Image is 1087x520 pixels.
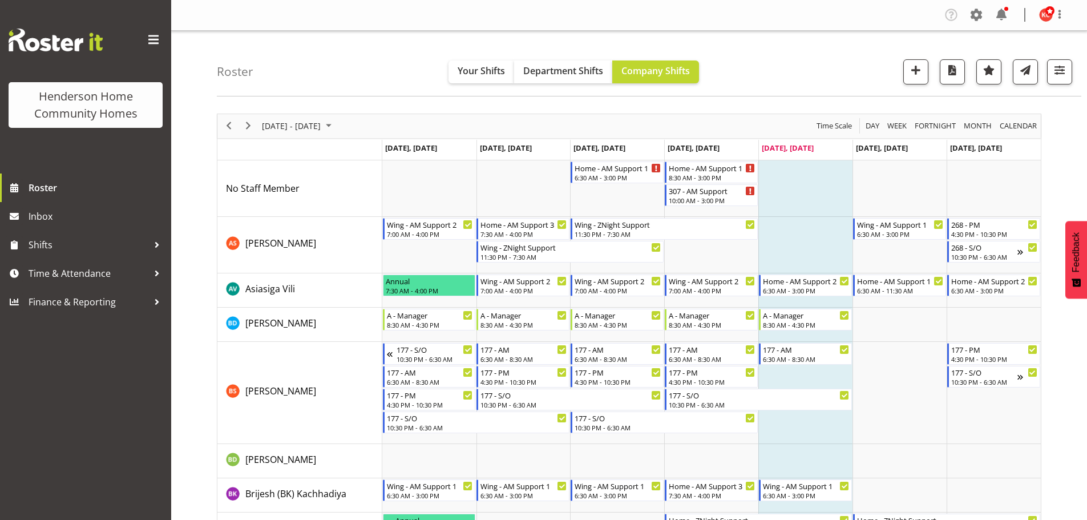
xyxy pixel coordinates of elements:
button: Add a new shift [903,59,928,84]
div: 7:00 AM - 4:00 PM [669,286,755,295]
div: 7:00 AM - 4:00 PM [480,286,567,295]
button: Department Shifts [514,61,612,83]
div: 10:30 PM - 6:30 AM [387,423,567,432]
div: Home - AM Support 3 [480,219,567,230]
div: Brijesh (BK) Kachhadiya"s event - Wing - AM Support 1 Begin From Monday, August 18, 2025 at 6:30:... [383,479,476,501]
div: 8:30 AM - 4:30 PM [763,320,849,329]
div: 177 - S/O [669,389,849,401]
div: Wing - AM Support 1 [575,480,661,491]
div: 10:30 PM - 6:30 AM [397,354,473,364]
div: Annual [386,275,473,287]
div: 177 - S/O [480,389,661,401]
div: Billie Sothern"s event - 177 - AM Begin From Tuesday, August 19, 2025 at 6:30:00 AM GMT+12:00 End... [476,343,569,365]
button: Send a list of all shifts for the selected filtered period to all rostered employees. [1013,59,1038,84]
div: 177 - PM [951,344,1037,355]
span: No Staff Member [226,182,300,195]
h4: Roster [217,65,253,78]
span: [DATE], [DATE] [573,143,625,153]
span: [PERSON_NAME] [245,317,316,329]
div: 268 - PM [951,219,1037,230]
a: No Staff Member [226,182,300,195]
div: 8:30 AM - 4:30 PM [575,320,661,329]
div: 10:30 PM - 6:30 AM [951,377,1017,386]
div: Wing - AM Support 2 [480,275,567,287]
div: 8:30 AM - 4:30 PM [480,320,567,329]
span: [DATE], [DATE] [385,143,437,153]
div: Barbara Dunlop"s event - A - Manager Begin From Wednesday, August 20, 2025 at 8:30:00 AM GMT+12:0... [571,309,664,330]
a: [PERSON_NAME] [245,236,316,250]
div: 177 - S/O [397,344,473,355]
button: Next [241,119,256,133]
div: previous period [219,114,239,138]
span: Week [886,119,908,133]
div: 177 - AM [763,344,849,355]
td: Asiasiga Vili resource [217,273,382,308]
div: Wing - ZNight Support [480,241,661,253]
span: Day [864,119,880,133]
div: 6:30 AM - 8:30 AM [763,354,849,364]
span: Roster [29,179,165,196]
div: Henderson Home Community Homes [20,88,151,122]
div: 10:30 PM - 6:30 AM [575,423,755,432]
div: Asiasiga Vili"s event - Home - AM Support 2 Begin From Friday, August 22, 2025 at 6:30:00 AM GMT+... [759,275,852,296]
span: Your Shifts [458,65,505,77]
span: [DATE], [DATE] [668,143,720,153]
span: Fortnight [914,119,957,133]
button: Previous [221,119,237,133]
div: Barbara Dunlop"s event - A - Manager Begin From Thursday, August 21, 2025 at 8:30:00 AM GMT+12:00... [665,309,758,330]
div: Wing - AM Support 1 [763,480,849,491]
div: Asiasiga Vili"s event - Home - AM Support 1 Begin From Saturday, August 23, 2025 at 6:30:00 AM GM... [853,275,946,296]
div: 4:30 PM - 10:30 PM [480,377,567,386]
button: Your Shifts [448,61,514,83]
td: Arshdeep Singh resource [217,217,382,273]
div: 7:00 AM - 4:00 PM [387,229,473,239]
div: 6:30 AM - 8:30 AM [575,354,661,364]
div: No Staff Member"s event - Home - AM Support 1 Begin From Thursday, August 21, 2025 at 8:30:00 AM ... [665,162,758,183]
div: A - Manager [387,309,473,321]
div: Billie Sothern"s event - 177 - PM Begin From Wednesday, August 20, 2025 at 4:30:00 PM GMT+12:00 E... [571,366,664,388]
div: Billie Sothern"s event - 177 - PM Begin From Thursday, August 21, 2025 at 4:30:00 PM GMT+12:00 En... [665,366,758,388]
span: Time Scale [815,119,853,133]
button: Filter Shifts [1047,59,1072,84]
button: Timeline Month [962,119,994,133]
td: Barbara Dunlop resource [217,308,382,342]
div: Wing - AM Support 1 [387,480,473,491]
div: Brijesh (BK) Kachhadiya"s event - Wing - AM Support 1 Begin From Friday, August 22, 2025 at 6:30:... [759,479,852,501]
div: 177 - PM [480,366,567,378]
span: Finance & Reporting [29,293,148,311]
span: Brijesh (BK) Kachhadiya [245,487,346,500]
div: Home - AM Support 2 [763,275,849,287]
button: Download a PDF of the roster according to the set date range. [940,59,965,84]
div: Arshdeep Singh"s event - 268 - PM Begin From Sunday, August 24, 2025 at 4:30:00 PM GMT+12:00 Ends... [947,218,1040,240]
div: Billie Sothern"s event - 177 - S/O Begin From Wednesday, August 20, 2025 at 10:30:00 PM GMT+12:00... [571,412,758,433]
button: Timeline Week [886,119,909,133]
div: 177 - AM [480,344,567,355]
span: Inbox [29,208,165,225]
div: A - Manager [575,309,661,321]
div: Billie Sothern"s event - 177 - AM Begin From Friday, August 22, 2025 at 6:30:00 AM GMT+12:00 Ends... [759,343,852,365]
div: 6:30 AM - 3:00 PM [763,491,849,500]
div: Billie Sothern"s event - 177 - S/O Begin From Monday, August 18, 2025 at 10:30:00 PM GMT+12:00 En... [383,412,570,433]
div: Asiasiga Vili"s event - Wing - AM Support 2 Begin From Wednesday, August 20, 2025 at 7:00:00 AM G... [571,275,664,296]
div: 4:30 PM - 10:30 PM [669,377,755,386]
div: Asiasiga Vili"s event - Wing - AM Support 2 Begin From Thursday, August 21, 2025 at 7:00:00 AM GM... [665,275,758,296]
div: No Staff Member"s event - 307 - AM Support Begin From Thursday, August 21, 2025 at 10:00:00 AM GM... [665,184,758,206]
div: Arshdeep Singh"s event - Home - AM Support 3 Begin From Tuesday, August 19, 2025 at 7:30:00 AM GM... [476,218,569,240]
span: [PERSON_NAME] [245,453,316,466]
div: Wing - AM Support 1 [857,219,943,230]
span: Company Shifts [621,65,690,77]
div: 6:30 AM - 3:00 PM [387,491,473,500]
div: 268 - S/O [951,241,1017,253]
span: Shifts [29,236,148,253]
a: [PERSON_NAME] [245,384,316,398]
td: Billie Sothern resource [217,342,382,444]
div: 307 - AM Support [669,185,755,196]
div: 177 - S/O [575,412,755,424]
div: Arshdeep Singh"s event - Wing - ZNight Support Begin From Wednesday, August 20, 2025 at 11:30:00 ... [571,218,758,240]
td: Billie-Rose Dunlop resource [217,444,382,478]
td: No Staff Member resource [217,160,382,217]
div: Arshdeep Singh"s event - 268 - S/O Begin From Sunday, August 24, 2025 at 10:30:00 PM GMT+12:00 En... [947,241,1040,263]
div: 6:30 AM - 3:00 PM [575,491,661,500]
div: 177 - PM [575,366,661,378]
img: kirsty-crossley8517.jpg [1039,8,1053,22]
